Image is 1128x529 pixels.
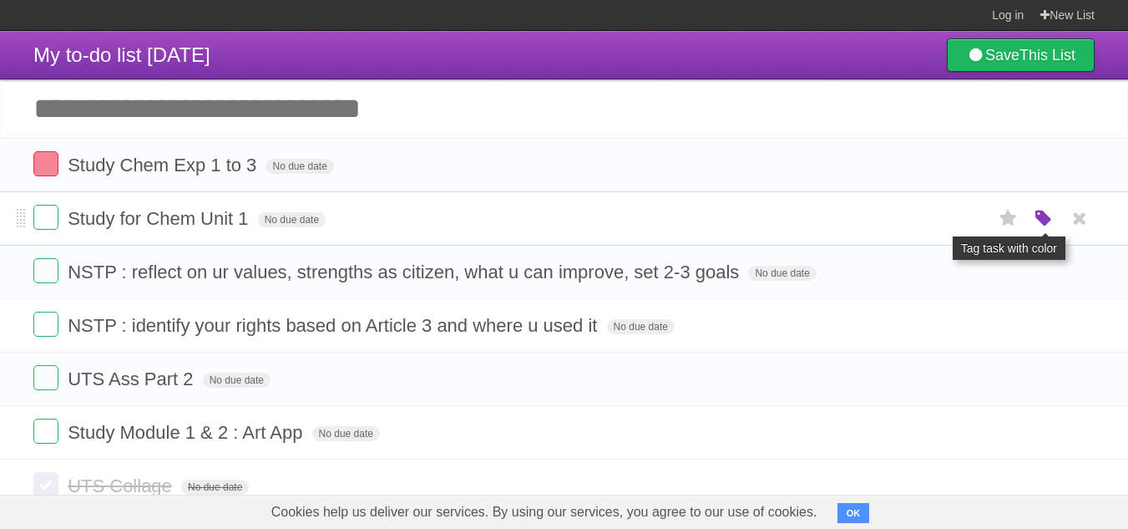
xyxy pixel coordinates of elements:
span: Cookies help us deliver our services. By using our services, you agree to our use of cookies. [255,496,834,529]
button: OK [837,503,870,523]
span: NSTP : reflect on ur values, strengths as citizen, what u can improve, set 2-3 goals [68,262,743,282]
b: This List [1019,47,1075,64]
span: No due date [258,212,326,227]
span: No due date [203,373,271,388]
span: No due date [607,319,675,334]
label: Done [33,205,58,230]
span: NSTP : identify your rights based on Article 3 and where u used it [68,315,601,336]
label: Done [33,419,58,444]
label: Done [33,365,58,390]
label: Done [33,151,58,176]
span: Study for Chem Unit 1 [68,208,252,229]
span: UTS Collage [68,476,176,496]
span: My to-do list [DATE] [33,43,210,66]
label: Done [33,312,58,337]
label: Star task [993,205,1024,232]
label: Done [33,472,58,497]
a: SaveThis List [947,38,1095,72]
span: No due date [748,266,816,281]
span: No due date [312,426,380,441]
span: Study Module 1 & 2 : Art App [68,422,306,443]
span: UTS Ass Part 2 [68,369,197,389]
label: Done [33,258,58,283]
span: No due date [181,480,249,495]
span: Study Chem Exp 1 to 3 [68,155,261,175]
span: No due date [266,159,333,174]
